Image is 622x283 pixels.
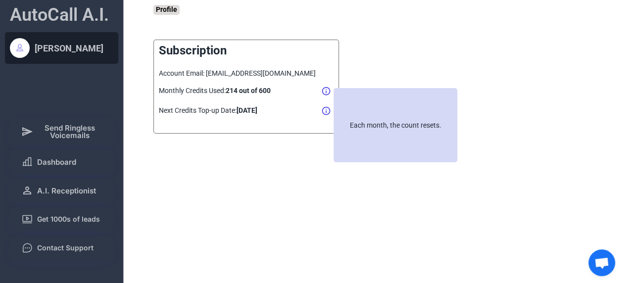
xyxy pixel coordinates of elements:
[153,5,180,15] div: Profile
[35,42,103,54] div: [PERSON_NAME]
[37,158,76,166] span: Dashboard
[10,2,109,27] div: AutoCall A.I.
[37,216,100,223] span: Get 1000s of leads
[37,244,94,251] span: Contact Support
[338,121,452,131] div: Each month, the count resets.
[37,187,96,194] span: A.I. Receptionist
[9,118,114,145] button: Send Ringless Voicemails
[159,86,319,96] div: Monthly Credits Used:
[9,236,114,260] button: Contact Support
[9,150,114,174] button: Dashboard
[37,124,102,139] span: Send Ringless Voicemails
[226,87,271,94] strong: 214 out of 600
[588,249,615,276] div: Open chat
[9,179,114,202] button: A.I. Receptionist
[159,106,319,116] div: Next Credits Top-up Date:
[237,106,257,114] strong: [DATE]
[159,69,334,79] div: Account Email: [EMAIL_ADDRESS][DOMAIN_NAME]
[9,207,114,231] button: Get 1000s of leads
[159,43,227,59] div: Subscription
